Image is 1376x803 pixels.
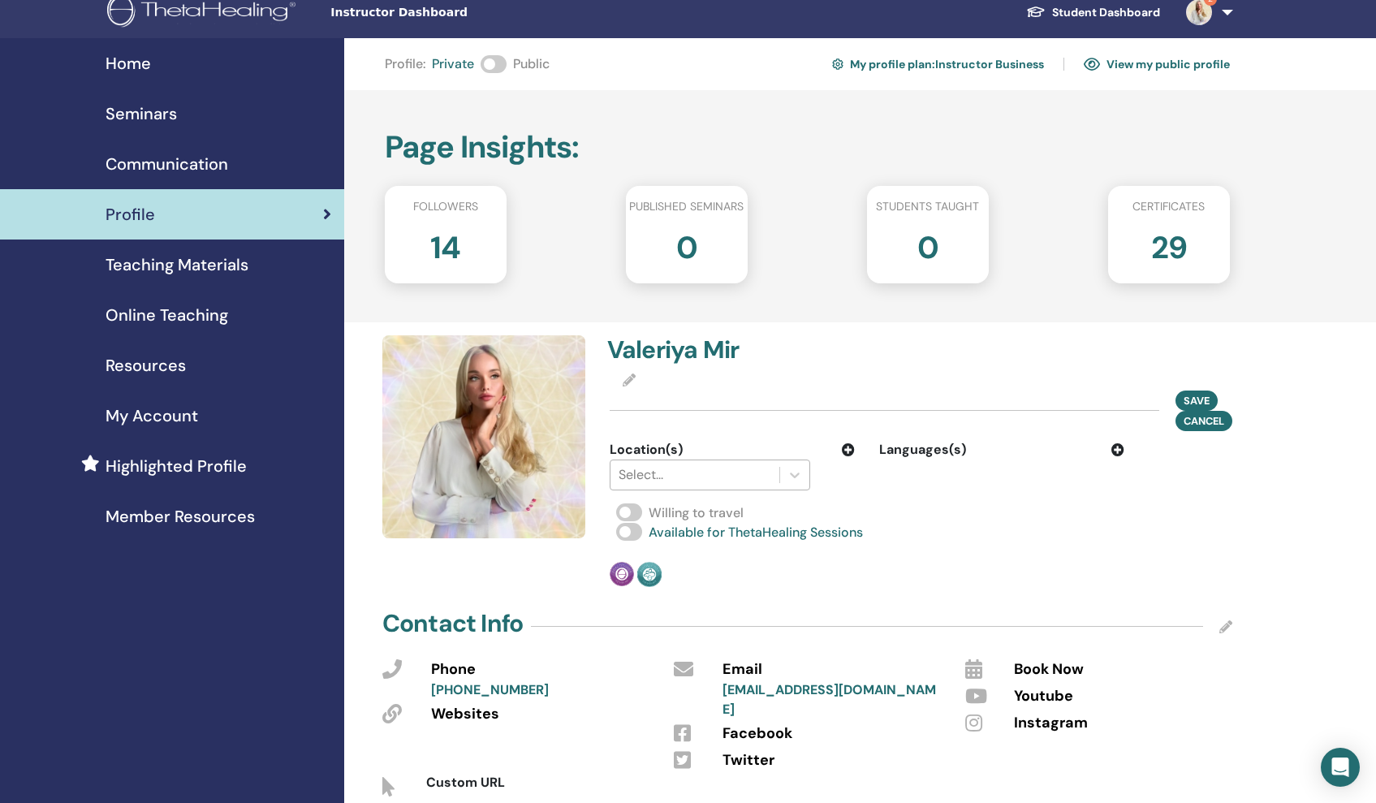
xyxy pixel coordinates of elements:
[1184,414,1224,428] span: Cancel
[610,440,683,460] span: Location(s)
[1321,748,1360,787] div: Open Intercom Messenger
[106,152,228,176] span: Communication
[876,198,979,215] span: Students taught
[1084,57,1100,71] img: eye.svg
[607,335,912,365] h4: Valeriya Mir
[106,253,248,277] span: Teaching Materials
[106,51,151,76] span: Home
[1175,391,1218,411] button: Save
[832,51,1044,77] a: My profile plan:Instructor Business
[330,4,574,21] span: Instructor Dashboard
[431,704,499,725] span: Websites
[1014,659,1084,680] span: Book Now
[723,659,762,680] span: Email
[1132,198,1205,215] span: Certificates
[649,504,744,521] span: Willing to travel
[385,54,425,74] span: Profile :
[676,222,697,267] h2: 0
[832,56,843,72] img: cog.svg
[385,129,1230,166] h2: Page Insights :
[1084,51,1230,77] a: View my public profile
[723,681,936,718] a: [EMAIL_ADDRESS][DOMAIN_NAME]
[106,101,177,126] span: Seminars
[629,198,744,215] span: Published seminars
[513,54,550,74] span: Public
[1151,222,1187,267] h2: 29
[106,303,228,327] span: Online Teaching
[382,335,585,538] img: default.jpg
[413,198,478,215] span: Followers
[1175,411,1232,431] button: Cancel
[432,54,474,74] span: Private
[106,454,247,478] span: Highlighted Profile
[879,440,966,460] span: Languages(s)
[1184,394,1210,408] span: Save
[106,404,198,428] span: My Account
[649,524,863,541] span: Available for ThetaHealing Sessions
[106,504,255,529] span: Member Resources
[723,723,792,745] span: Facebook
[106,353,186,378] span: Resources
[1014,686,1073,707] span: Youtube
[1026,5,1046,19] img: graduation-cap-white.svg
[106,202,155,227] span: Profile
[382,609,523,638] h4: Contact Info
[723,750,774,771] span: Twitter
[917,222,938,267] h2: 0
[1014,713,1088,734] span: Instagram
[426,774,505,791] span: Custom URL
[430,222,460,267] h2: 14
[431,659,476,680] span: Phone
[431,681,549,698] a: [PHONE_NUMBER]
